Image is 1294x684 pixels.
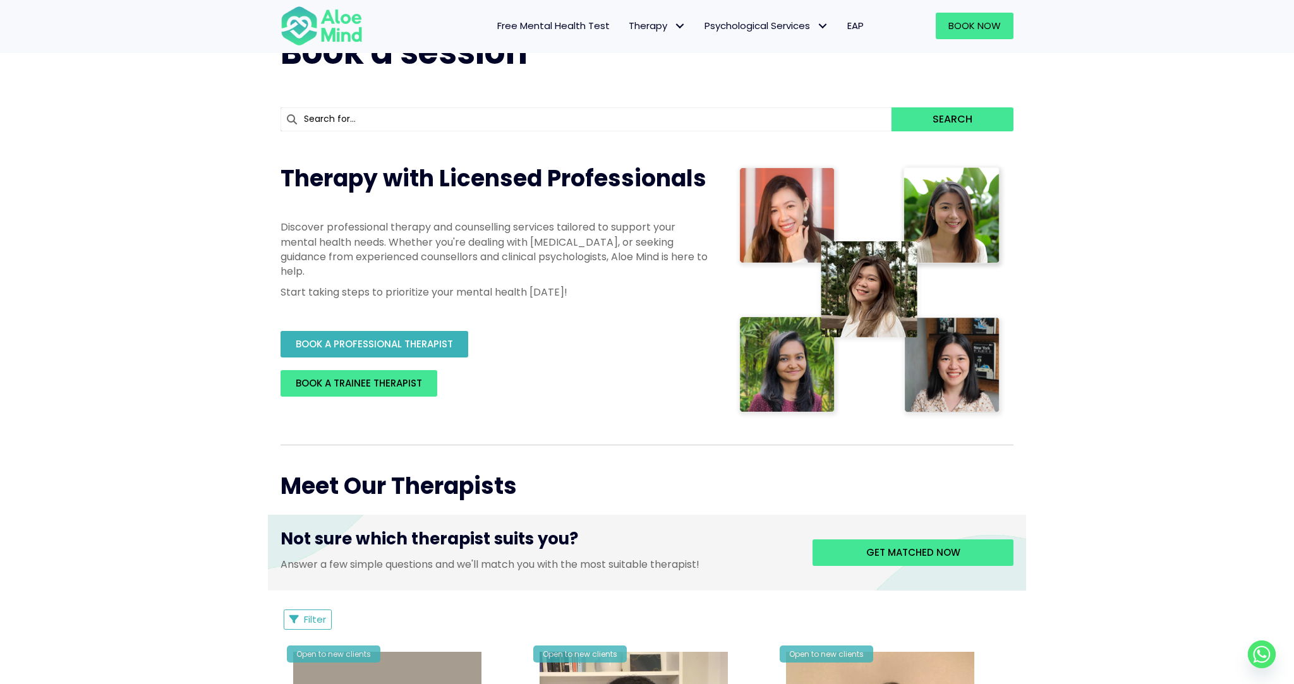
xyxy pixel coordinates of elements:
[533,645,627,663] div: Open to new clients
[735,163,1006,419] img: Therapist collage
[281,162,706,195] span: Therapy with Licensed Professionals
[281,285,710,299] p: Start taking steps to prioritize your mental health [DATE]!
[838,13,873,39] a: EAP
[813,17,831,35] span: Psychological Services: submenu
[1248,640,1276,668] a: Whatsapp
[281,107,892,131] input: Search for...
[629,19,686,32] span: Therapy
[936,13,1013,39] a: Book Now
[670,17,689,35] span: Therapy: submenu
[847,19,864,32] span: EAP
[619,13,695,39] a: TherapyTherapy: submenu
[281,331,468,357] a: BOOK A PROFESSIONAL THERAPIST
[281,470,517,502] span: Meet Our Therapists
[284,609,332,630] button: Filter Listings
[296,337,453,351] span: BOOK A PROFESSIONAL THERAPIST
[780,645,873,663] div: Open to new clients
[281,220,710,279] p: Discover professional therapy and counselling services tailored to support your mental health nee...
[281,370,437,397] a: BOOK A TRAINEE THERAPIST
[866,546,960,559] span: Get matched now
[281,557,794,572] p: Answer a few simple questions and we'll match you with the most suitable therapist!
[695,13,838,39] a: Psychological ServicesPsychological Services: submenu
[281,527,794,556] h3: Not sure which therapist suits you?
[296,376,422,390] span: BOOK A TRAINEE THERAPIST
[704,19,828,32] span: Psychological Services
[497,19,610,32] span: Free Mental Health Test
[379,13,873,39] nav: Menu
[304,613,326,626] span: Filter
[281,5,363,47] img: Aloe mind Logo
[488,13,619,39] a: Free Mental Health Test
[948,19,1001,32] span: Book Now
[892,107,1013,131] button: Search
[287,645,380,663] div: Open to new clients
[813,539,1013,566] a: Get matched now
